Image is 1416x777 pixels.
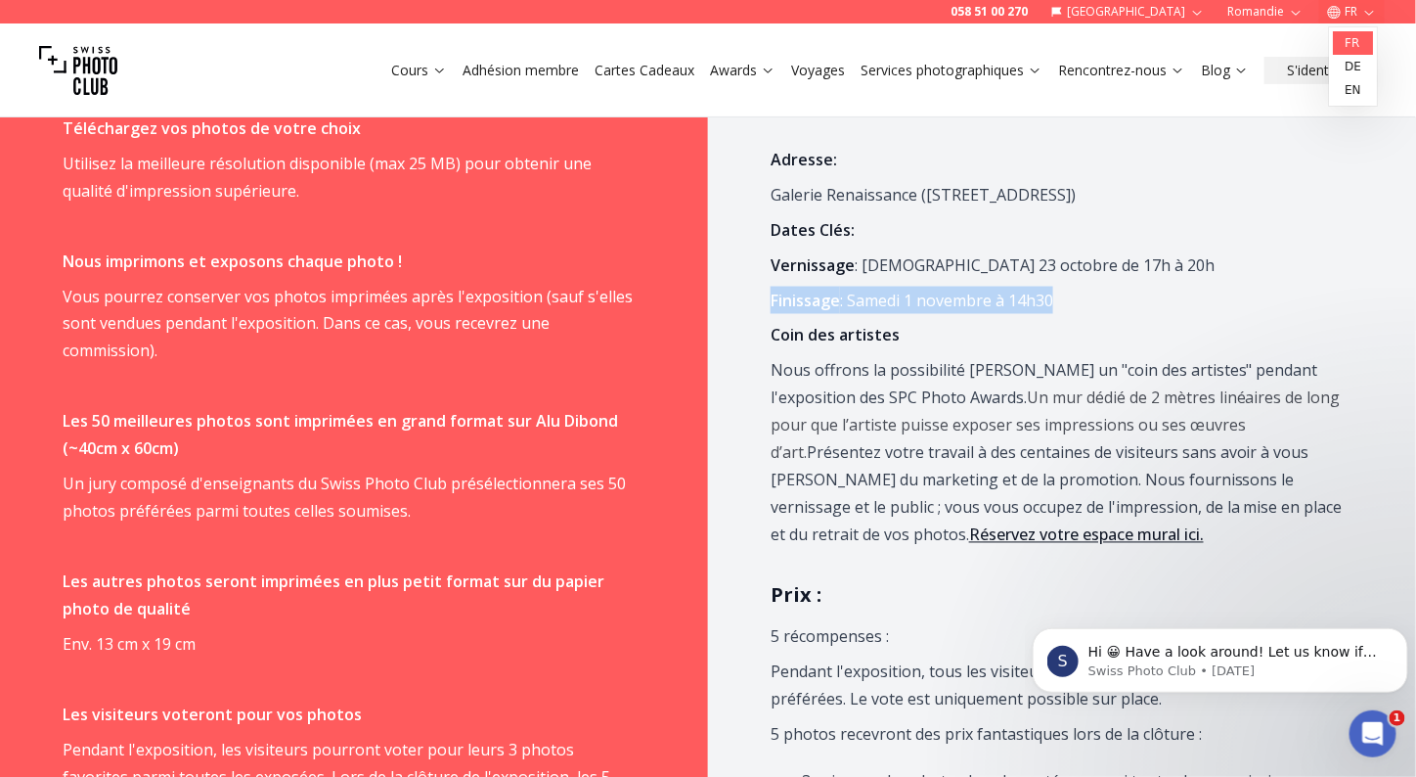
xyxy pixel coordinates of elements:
[1333,78,1373,102] a: en
[63,411,618,460] strong: Les 50 meilleures photos sont imprimées en grand format sur Alu Dibond (~40cm x 60cm)
[771,659,1343,713] p: Pendant l'exposition, tous les visiteurs peuvent voter pour leurs 3 photos préférées. Le vote est...
[1333,55,1373,78] a: de
[771,357,1343,549] p: Nous offrons la possibilité [PERSON_NAME] un "coin des artistes" pendant l'exposition des SPC Pho...
[771,623,1343,651] p: 5 récompenses :
[951,4,1028,20] a: 058 51 00 270
[39,31,117,110] img: Swiss photo club
[710,61,775,80] a: Awards
[1350,710,1396,757] iframe: Intercom live chat
[1390,710,1405,726] span: 1
[771,388,1341,464] span: Un mur dédié de 2 mètres linéaires de long pour que l’artiste puisse exposer ses impressions ou s...
[771,254,855,276] strong: Vernissage
[455,57,587,84] button: Adhésion membre
[1193,57,1257,84] button: Blog
[771,219,855,241] strong: Dates Clés:
[595,61,694,80] a: Cartes Cadeaux
[63,705,362,726] strong: Les visiteurs voteront pour vos photos
[1264,57,1377,84] button: S'identifier
[702,57,783,84] button: Awards
[771,287,1343,314] p: : Samedi 1 novembre à 14h30
[771,325,900,346] strong: Coin des artistes
[1333,31,1373,55] a: fr
[383,57,455,84] button: Cours
[63,283,635,365] p: Vous pourrez conserver vos photos imprimées après l'exposition (sauf s'elles sont vendues pendant...
[771,149,837,170] strong: Adresse:
[771,582,821,609] strong: Prix :
[63,251,402,272] strong: Nous imprimons et exposons chaque photo !
[771,181,1343,208] p: Galerie Renaissance ([STREET_ADDRESS])
[1201,61,1249,80] a: Blog
[587,57,702,84] button: Cartes Cadeaux
[1025,587,1416,724] iframe: Intercom notifications message
[853,57,1050,84] button: Services photographiques
[63,631,635,659] p: Env. 13 cm x 19 cm
[1058,61,1185,80] a: Rencontrez-nous
[791,61,845,80] a: Voyages
[1050,57,1193,84] button: Rencontrez-nous
[771,251,1343,279] p: : [DEMOGRAPHIC_DATA] 23 octobre de 17h à 20h
[771,290,840,311] strong: Finissage
[861,61,1042,80] a: Services photographiques
[391,61,447,80] a: Cours
[63,117,361,139] strong: Téléchargez vos photos de votre choix
[63,571,604,620] strong: Les autres photos seront imprimées en plus petit format sur du papier photo de qualité
[463,61,579,80] a: Adhésion membre
[969,525,1204,546] a: Réservez votre espace mural ici.
[771,721,1343,749] p: 5 photos recevront des prix fantastiques lors de la clôture :
[63,471,635,526] p: Un jury composé d'enseignants du Swiss Photo Club présélectionnera ses 50 photos préférées parmi ...
[783,57,853,84] button: Voyages
[1329,27,1377,106] div: FR
[63,150,635,205] p: Utilisez la meilleure résolution disponible (max 25 MB) pour obtenir une qualité d'impression sup...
